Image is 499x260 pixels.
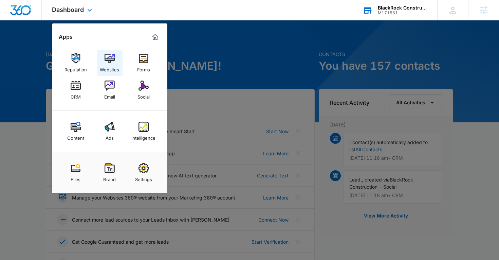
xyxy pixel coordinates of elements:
a: Brand [97,160,123,186]
a: Email [97,77,123,103]
div: Email [104,91,115,100]
a: Forms [131,50,156,76]
a: Websites [97,50,123,76]
a: Ads [97,118,123,144]
div: Reputation [64,64,87,72]
a: CRM [63,77,89,103]
a: Reputation [63,50,89,76]
div: CRM [71,91,81,100]
a: Settings [131,160,156,186]
div: Settings [135,173,152,182]
a: Marketing 360® Dashboard [150,32,161,42]
div: account name [378,5,427,11]
div: account id [378,11,427,15]
a: Social [131,77,156,103]
div: Brand [103,173,116,182]
h2: Apps [59,34,73,40]
div: Content [67,132,84,141]
div: Files [71,173,80,182]
div: Social [137,91,150,100]
div: Websites [100,64,119,72]
a: Intelligence [131,118,156,144]
span: Dashboard [52,6,84,13]
a: Content [63,118,89,144]
div: Forms [137,64,150,72]
a: Files [63,160,89,186]
div: Intelligence [131,132,155,141]
div: Ads [106,132,114,141]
